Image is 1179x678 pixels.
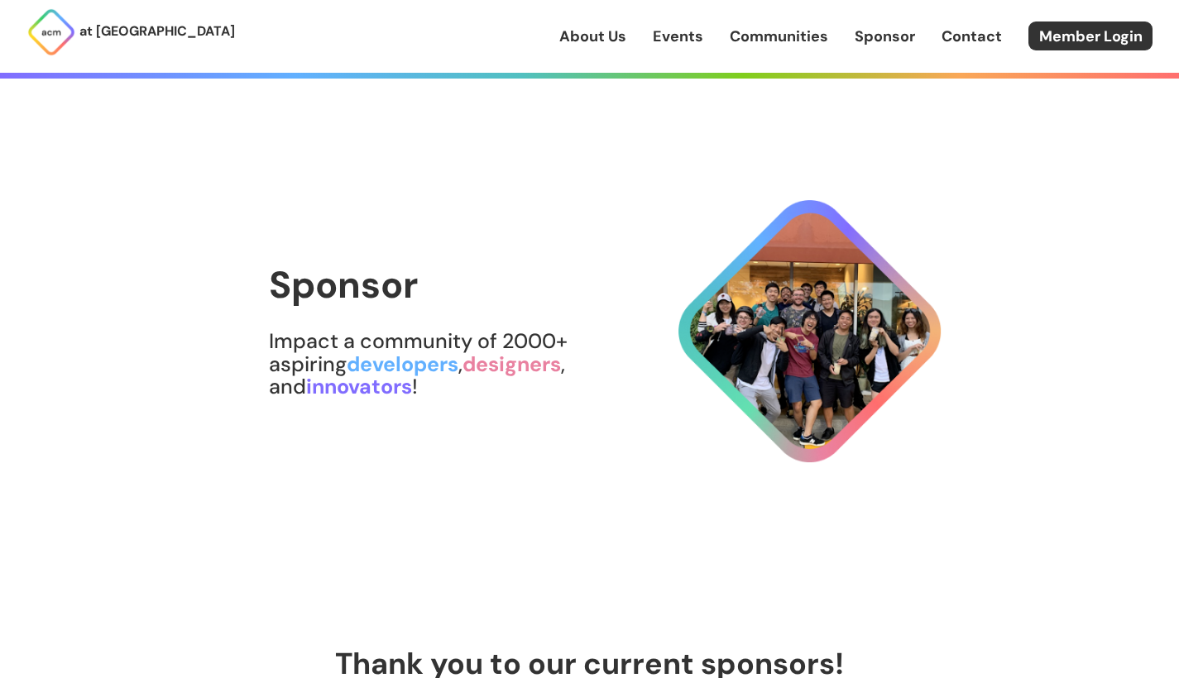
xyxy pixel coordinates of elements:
a: About Us [559,26,626,47]
a: Sponsor [855,26,915,47]
a: Member Login [1028,21,1153,50]
a: Communities [730,26,828,47]
a: Events [653,26,703,47]
span: innovators [306,373,412,400]
p: at [GEOGRAPHIC_DATA] [79,21,235,42]
a: Contact [942,26,1002,47]
img: ACM Logo [26,7,76,57]
a: at [GEOGRAPHIC_DATA] [26,7,235,57]
span: designers [462,351,561,378]
span: developers [347,351,458,378]
h2: Impact a community of 2000+ aspiring , , and ! [269,330,664,399]
img: Sponsor Logo [663,184,956,478]
h1: Sponsor [269,265,664,306]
